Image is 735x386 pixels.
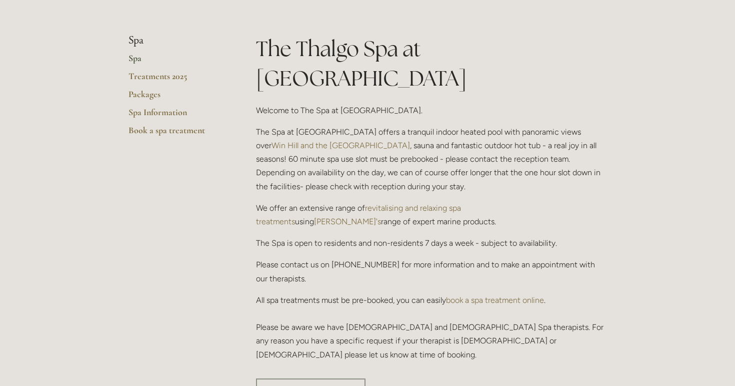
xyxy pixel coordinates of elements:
a: book a spa treatment online [446,295,544,305]
a: Spa [128,53,224,71]
p: The Spa is open to residents and non-residents 7 days a week - subject to availability. [256,236,606,250]
h1: The Thalgo Spa at [GEOGRAPHIC_DATA] [256,34,606,93]
p: Please contact us on [PHONE_NUMBER] for more information and to make an appointment with our ther... [256,258,606,285]
a: Spa Information [128,107,224,125]
p: The Spa at [GEOGRAPHIC_DATA] offers a tranquil indoor heated pool with panoramic views over , sau... [256,125,606,193]
a: Treatments 2025 [128,71,224,89]
p: Welcome to The Spa at [GEOGRAPHIC_DATA]. [256,104,606,117]
li: Spa [128,34,224,47]
a: [PERSON_NAME]'s [314,217,381,226]
p: We offer an extensive range of using range of expert marine products. [256,201,606,228]
a: Win Hill and the [GEOGRAPHIC_DATA] [271,141,410,150]
p: All spa treatments must be pre-booked, you can easily . Please be aware we have [DEMOGRAPHIC_DATA... [256,293,606,361]
a: Book a spa treatment [128,125,224,143]
a: Packages [128,89,224,107]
